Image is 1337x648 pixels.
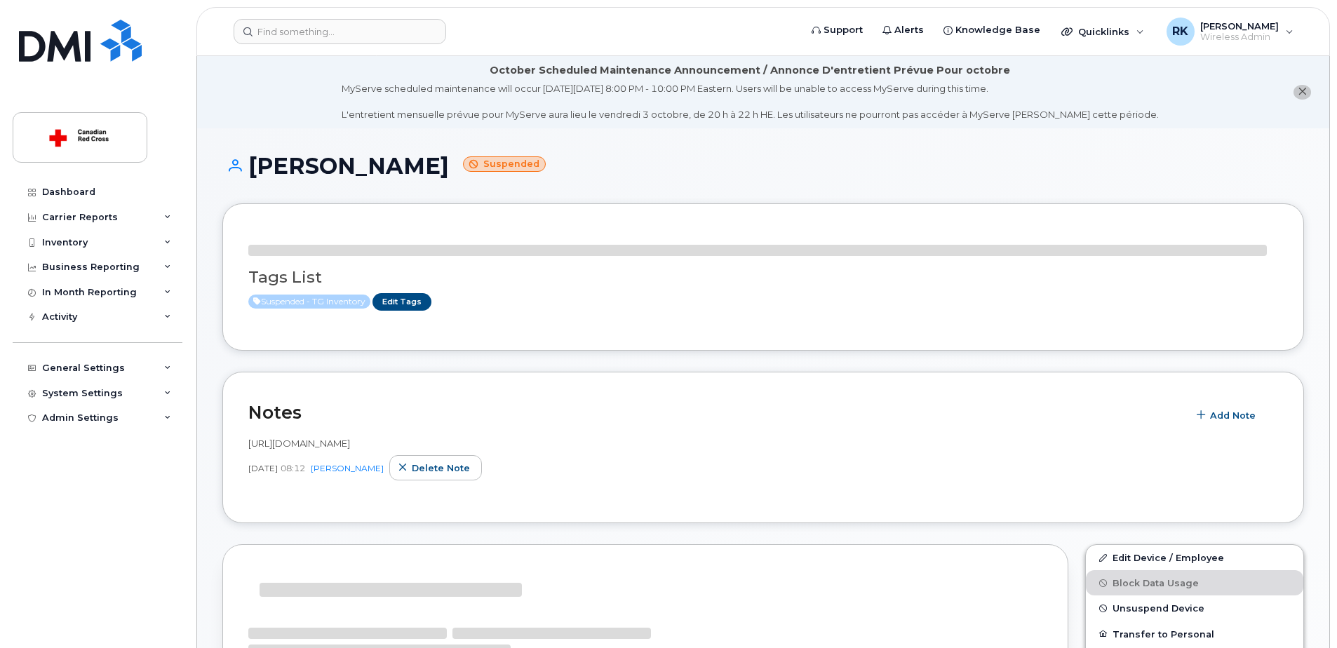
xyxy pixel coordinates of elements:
button: Delete note [389,455,482,480]
span: 08:12 [281,462,305,474]
button: Block Data Usage [1086,570,1303,595]
button: Unsuspend Device [1086,595,1303,621]
h3: Tags List [248,269,1278,286]
a: [PERSON_NAME] [311,463,384,473]
small: Suspended [463,156,546,173]
div: MyServe scheduled maintenance will occur [DATE][DATE] 8:00 PM - 10:00 PM Eastern. Users will be u... [342,82,1159,121]
span: [DATE] [248,462,278,474]
span: Unsuspend Device [1113,603,1204,614]
span: Add Note [1210,409,1256,422]
h2: Notes [248,402,1181,423]
a: Edit Device / Employee [1086,545,1303,570]
button: Add Note [1188,403,1268,428]
div: October Scheduled Maintenance Announcement / Annonce D'entretient Prévue Pour octobre [490,63,1010,78]
span: Active [248,295,370,309]
span: Delete note [412,461,470,475]
a: Edit Tags [372,293,431,311]
h1: [PERSON_NAME] [222,154,1304,178]
button: close notification [1294,85,1311,100]
button: Transfer to Personal [1086,621,1303,647]
span: [URL][DOMAIN_NAME] [248,438,350,449]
